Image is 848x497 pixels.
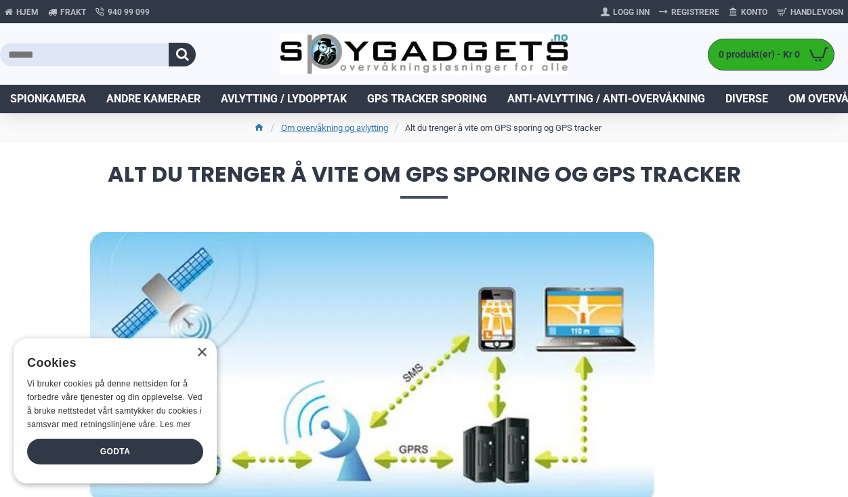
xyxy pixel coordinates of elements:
[790,6,843,18] span: Handlevogn
[14,163,834,198] span: Alt du trenger å vite om GPS sporing og GPS tracker
[280,33,568,75] img: SpyGadgets.no
[613,6,650,18] span: Logg Inn
[708,47,803,62] span: 0 produkt(er) - Kr 0
[671,6,719,18] span: Registrere
[596,1,654,23] a: Logg Inn
[196,348,207,358] div: Close
[741,6,767,18] span: Konto
[108,6,150,18] span: 940 99 099
[27,439,203,464] div: Godta
[27,349,194,378] div: Cookies
[221,91,347,107] span: Avlytting / Lydopptak
[27,379,203,429] span: Vi bruker cookies på denne nettsiden for å forbedre våre tjenester og din opplevelse. Ved å bruke...
[724,1,772,23] a: Konto
[357,85,497,113] a: GPS Tracker Sporing
[367,91,487,107] span: GPS Tracker Sporing
[654,1,724,23] a: Registrere
[16,6,39,18] span: Hjem
[281,121,388,135] a: Om overvåkning og avlytting
[497,85,715,113] a: Anti-avlytting / Anti-overvåkning
[96,85,211,113] a: Andre kameraer
[725,91,768,107] span: Diverse
[715,85,778,113] a: Diverse
[772,1,848,23] a: Handlevogn
[708,39,834,70] a: 0 produkt(er) - Kr 0
[160,420,190,429] a: Les mer, opens a new window
[507,91,705,107] span: Anti-avlytting / Anti-overvåkning
[106,91,200,107] span: Andre kameraer
[211,85,357,113] a: Avlytting / Lydopptak
[60,6,86,18] span: Frakt
[10,91,86,107] span: Spionkamera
